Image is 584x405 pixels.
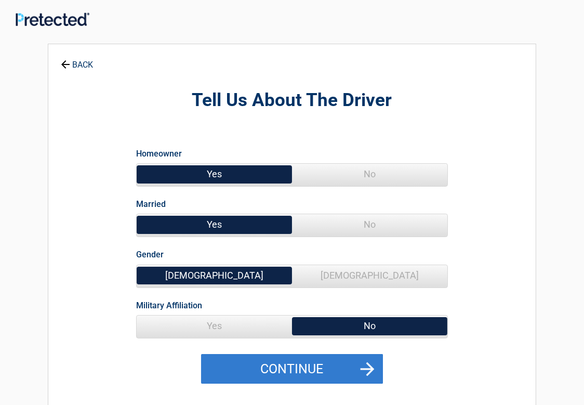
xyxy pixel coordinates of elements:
[105,88,479,113] h2: Tell Us About The Driver
[137,214,292,235] span: Yes
[292,316,447,336] span: No
[292,265,447,286] span: [DEMOGRAPHIC_DATA]
[136,147,182,161] label: Homeowner
[136,197,166,211] label: Married
[59,51,95,69] a: BACK
[292,214,447,235] span: No
[136,247,164,262] label: Gender
[137,164,292,185] span: Yes
[136,298,202,312] label: Military Affiliation
[137,316,292,336] span: Yes
[16,12,89,26] img: Main Logo
[292,164,447,185] span: No
[201,354,383,384] button: Continue
[137,265,292,286] span: [DEMOGRAPHIC_DATA]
